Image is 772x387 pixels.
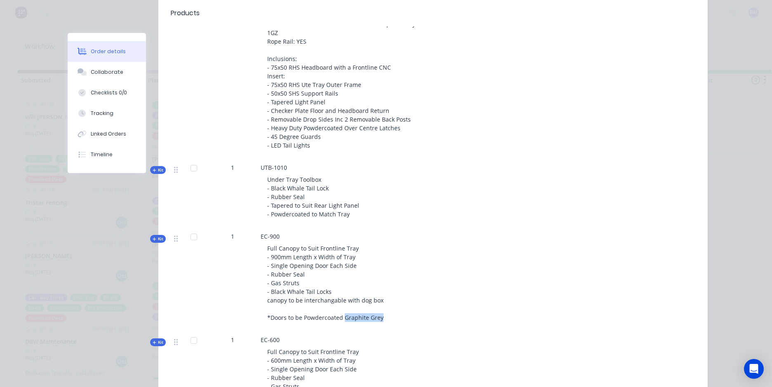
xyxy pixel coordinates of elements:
[231,232,234,241] span: 1
[231,163,234,172] span: 1
[91,89,127,96] div: Checklists 0/0
[261,336,280,344] span: EC-600
[68,103,146,124] button: Tracking
[68,62,146,82] button: Collaborate
[91,110,113,117] div: Tracking
[153,167,163,173] span: Kit
[171,8,200,18] div: Products
[261,232,280,240] span: EC-900
[91,130,126,138] div: Linked Orders
[68,82,146,103] button: Checklists 0/0
[150,166,166,174] div: Kit
[68,124,146,144] button: Linked Orders
[267,244,384,321] span: Full Canopy to Suit Frontline Tray - 900mm Length x Width of Tray - Single Opening Door Each Side...
[68,144,146,165] button: Timeline
[150,235,166,243] div: Kit
[744,359,764,379] div: Open Intercom Messenger
[150,338,166,346] div: Kit
[267,176,359,218] span: Under Tray Toolbox - Black Whale Tail Lock - Rubber Seal - Tapered to Suit Rear Light Panel - Pow...
[231,335,234,344] span: 1
[153,236,163,242] span: Kit
[91,68,123,76] div: Collaborate
[261,164,287,171] span: UTB-1010
[91,151,113,158] div: Timeline
[153,339,163,345] span: Kit
[68,41,146,62] button: Order details
[91,48,126,55] div: Order details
